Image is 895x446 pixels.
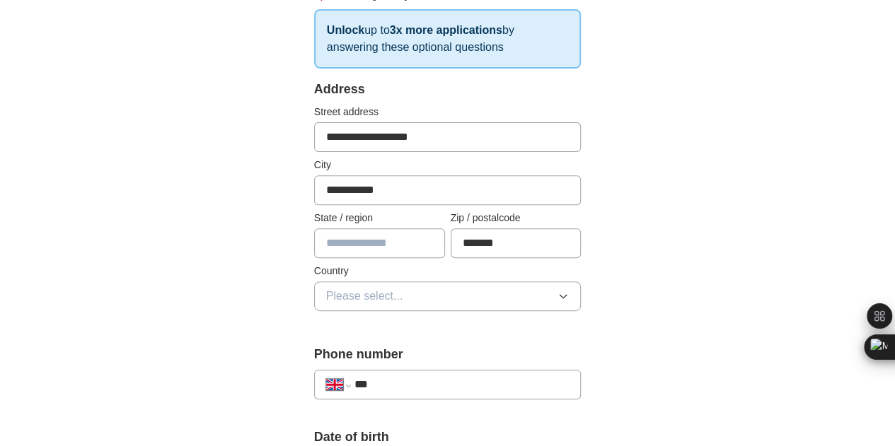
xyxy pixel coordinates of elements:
[314,9,582,69] p: up to by answering these optional questions
[327,24,364,36] strong: Unlock
[314,264,582,278] label: Country
[326,288,403,305] span: Please select...
[451,211,582,225] label: Zip / postalcode
[314,281,582,311] button: Please select...
[314,80,582,99] div: Address
[314,158,582,172] label: City
[314,105,582,119] label: Street address
[314,345,582,364] label: Phone number
[314,211,445,225] label: State / region
[390,24,502,36] strong: 3x more applications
